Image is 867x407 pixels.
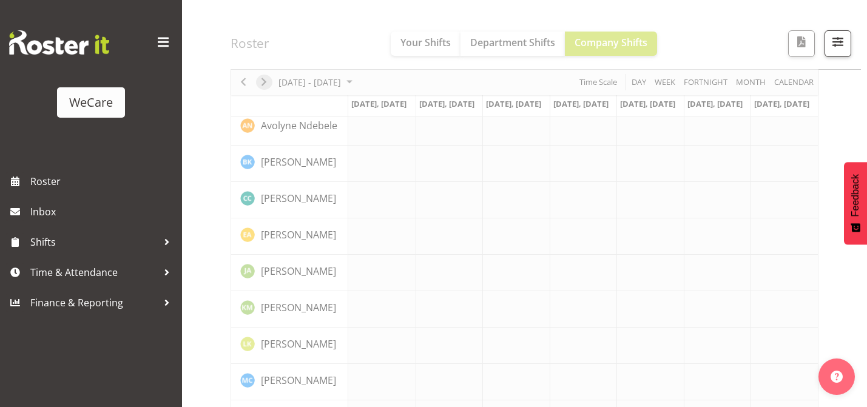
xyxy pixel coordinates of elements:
[30,203,176,221] span: Inbox
[831,371,843,383] img: help-xxl-2.png
[30,294,158,312] span: Finance & Reporting
[844,162,867,244] button: Feedback - Show survey
[9,30,109,55] img: Rosterit website logo
[30,233,158,251] span: Shifts
[30,263,158,281] span: Time & Attendance
[69,93,113,112] div: WeCare
[30,172,176,190] span: Roster
[850,174,861,217] span: Feedback
[825,30,851,57] button: Filter Shifts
